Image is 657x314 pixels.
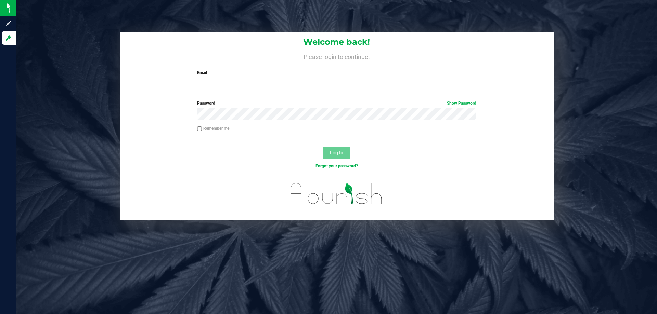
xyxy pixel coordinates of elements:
[5,35,12,41] inline-svg: Log in
[197,126,202,131] input: Remember me
[197,125,229,132] label: Remember me
[323,147,350,159] button: Log In
[197,70,476,76] label: Email
[120,38,554,46] h1: Welcome back!
[120,52,554,60] h4: Please login to continue.
[315,164,358,168] a: Forgot your password?
[282,176,391,211] img: flourish_logo.svg
[197,101,215,106] span: Password
[447,101,476,106] a: Show Password
[330,150,343,155] span: Log In
[5,20,12,27] inline-svg: Sign up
